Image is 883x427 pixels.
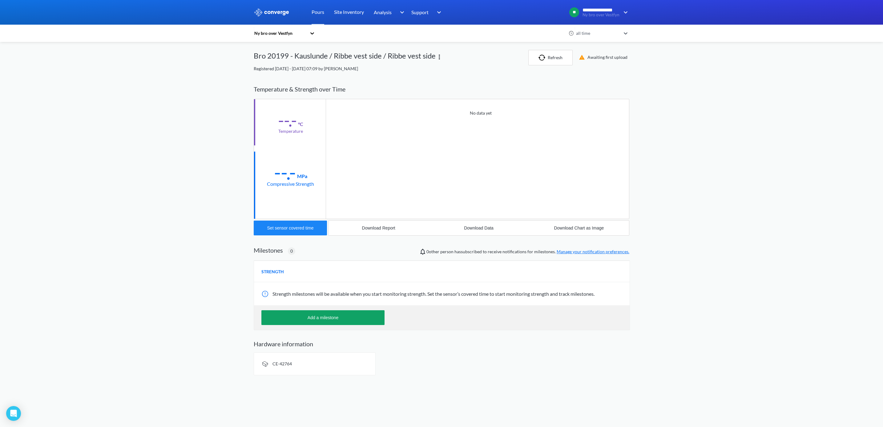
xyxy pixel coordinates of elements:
div: --.- [274,165,296,180]
div: Download Chart as Image [554,226,604,230]
img: signal-icon.svg [261,360,269,368]
img: more.svg [436,53,443,61]
button: Download Chart as Image [529,221,629,235]
div: all time [575,30,621,37]
div: Ny bro over Vestfyn [254,30,307,37]
img: logo_ewhite.svg [254,8,289,16]
span: 0 other [426,249,439,254]
div: Download Report [362,226,395,230]
span: Support [411,8,429,16]
div: --.- [278,112,297,128]
img: downArrow.svg [396,9,406,16]
span: 0 [290,248,293,254]
div: Temperature [278,128,303,135]
button: Add a milestone [261,310,385,325]
span: Registered [DATE] - [DATE] 07:09 by [PERSON_NAME] [254,66,358,71]
span: Strength milestones will be available when you start monitoring strength. Set the sensor’s covere... [272,291,595,297]
div: Temperature & Strength over Time [254,79,629,99]
button: Set sensor covered time [254,221,327,235]
div: Awaiting first upload [575,54,629,61]
span: STRENGTH [261,268,284,275]
div: Download Data [464,226,494,230]
button: Refresh [528,50,573,65]
div: Bro 20199 - Kauslunde / Ribbe vest side / Ribbe vest side [254,50,436,65]
span: person has subscribed to receive notifications for milestones. [426,248,629,255]
div: Compressive Strength [267,180,314,188]
img: notifications-icon.svg [419,248,426,255]
span: Analysis [374,8,392,16]
a: Manage your notification preferences. [557,249,629,254]
div: Open Intercom Messenger [6,406,21,421]
img: downArrow.svg [619,9,629,16]
img: icon-clock.svg [569,30,574,36]
div: Set sensor covered time [267,226,314,230]
h2: Hardware information [254,340,629,348]
button: Download Data [429,221,529,235]
span: CE-42764 [272,361,292,366]
h2: Milestones [254,246,283,254]
span: Ny bro over Vestfyn [583,13,619,17]
img: downArrow.svg [433,9,443,16]
button: Download Report [329,221,429,235]
img: icon-refresh.svg [538,55,548,61]
p: No data yet [470,110,492,116]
